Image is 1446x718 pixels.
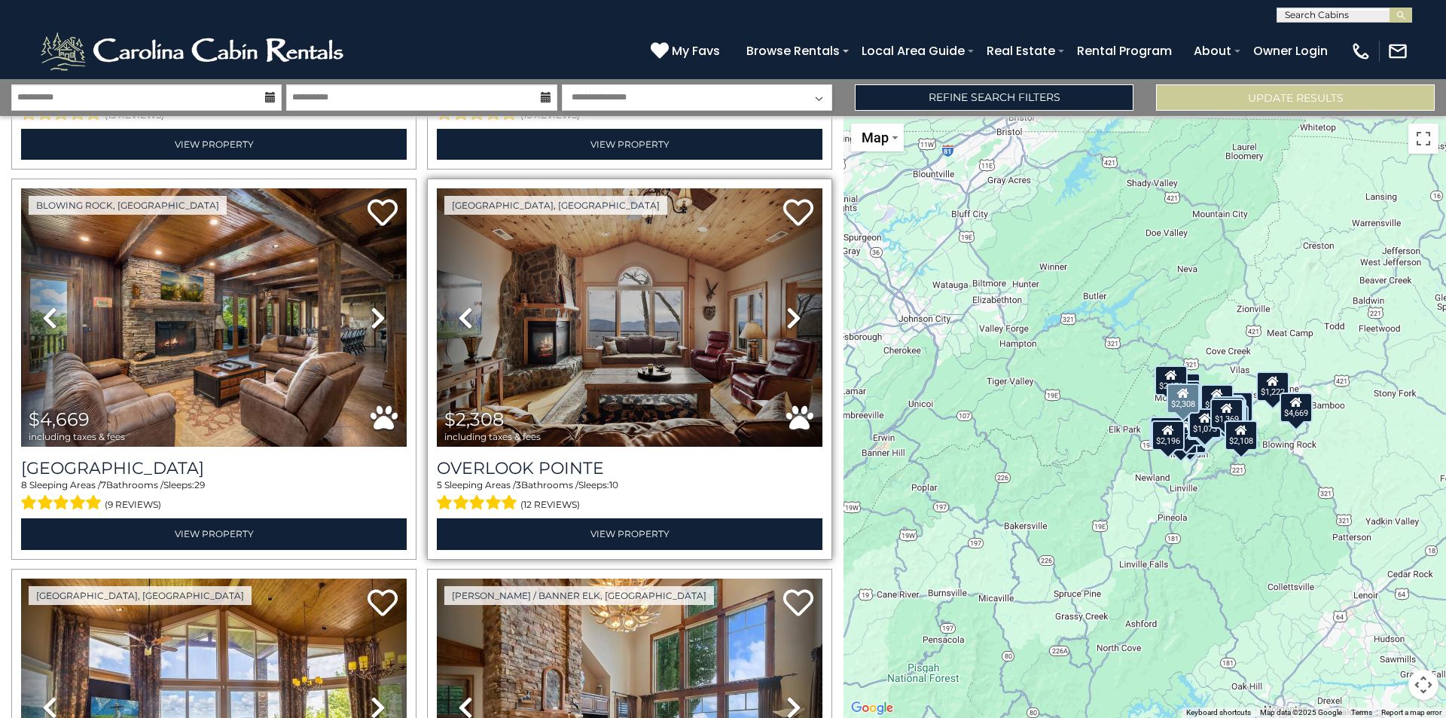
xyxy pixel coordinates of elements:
[1220,391,1253,421] div: $3,006
[1150,417,1183,447] div: $2,776
[783,588,813,620] a: Add to favorites
[609,479,618,490] span: 10
[1351,708,1372,716] a: Terms
[1350,41,1371,62] img: phone-regular-white.png
[444,196,667,215] a: [GEOGRAPHIC_DATA], [GEOGRAPHIC_DATA]
[672,41,720,60] span: My Favs
[1280,392,1313,422] div: $4,669
[437,478,822,515] div: Sleeping Areas / Bathrooms / Sleeps:
[437,458,822,478] a: Overlook Pointe
[444,586,714,605] a: [PERSON_NAME] / Banner Elk, [GEOGRAPHIC_DATA]
[783,197,813,230] a: Add to favorites
[437,518,822,549] a: View Property
[1155,365,1188,396] div: $2,671
[1170,415,1203,445] div: $1,781
[651,41,724,61] a: My Favs
[1200,384,1234,414] div: $1,046
[1069,38,1179,64] a: Rental Program
[194,479,205,490] span: 29
[1256,371,1289,402] div: $1,222
[437,188,822,447] img: thumbnail_163477009.jpeg
[21,188,407,447] img: thumbnail_163277623.jpeg
[1210,398,1243,428] div: $1,369
[1152,420,1185,451] div: $2,196
[739,38,847,64] a: Browse Rentals
[1186,38,1239,64] a: About
[1225,420,1258,450] div: $2,108
[21,129,407,160] a: View Property
[38,29,350,74] img: White-1-2.png
[1164,424,1197,454] div: $2,128
[1260,708,1342,716] span: Map data ©2025 Google
[21,478,407,515] div: Sleeping Areas / Bathrooms / Sleeps:
[1188,408,1222,438] div: $1,073
[847,698,897,718] a: Open this area in Google Maps (opens a new window)
[21,458,407,478] h3: Renaissance Lodge
[1387,41,1408,62] img: mail-regular-white.png
[368,588,398,620] a: Add to favorites
[516,479,521,490] span: 3
[979,38,1063,64] a: Real Estate
[29,586,252,605] a: [GEOGRAPHIC_DATA], [GEOGRAPHIC_DATA]
[1408,124,1438,154] button: Toggle fullscreen view
[444,408,504,430] span: $2,308
[847,698,897,718] img: Google
[1207,400,1240,430] div: $1,441
[21,479,27,490] span: 8
[855,84,1133,111] a: Refine Search Filters
[854,38,972,64] a: Local Area Guide
[437,129,822,160] a: View Property
[1167,383,1200,413] div: $2,308
[29,196,227,215] a: Blowing Rock, [GEOGRAPHIC_DATA]
[1212,396,1245,426] div: $1,491
[444,432,541,441] span: including taxes & fees
[1186,707,1251,718] button: Keyboard shortcuts
[520,495,580,515] span: (12 reviews)
[1246,38,1335,64] a: Owner Login
[101,479,106,490] span: 7
[105,495,161,515] span: (9 reviews)
[29,408,90,430] span: $4,669
[368,197,398,230] a: Add to favorites
[1156,84,1435,111] button: Update Results
[851,124,904,151] button: Change map style
[1381,708,1441,716] a: Report a map error
[1188,410,1221,440] div: $1,318
[862,130,889,145] span: Map
[29,432,125,441] span: including taxes & fees
[437,479,442,490] span: 5
[21,518,407,549] a: View Property
[21,458,407,478] a: [GEOGRAPHIC_DATA]
[1408,670,1438,700] button: Map camera controls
